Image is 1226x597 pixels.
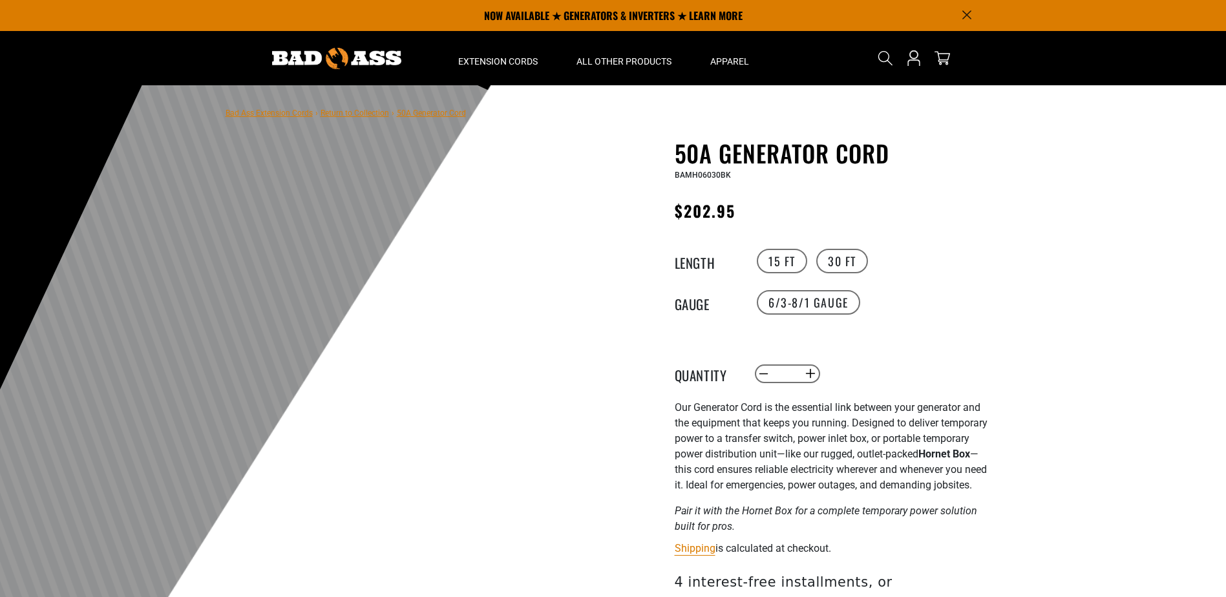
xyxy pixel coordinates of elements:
[710,56,749,67] span: Apparel
[675,253,739,269] legend: Length
[557,31,691,85] summary: All Other Products
[675,542,715,554] a: Shipping
[875,48,896,68] summary: Search
[321,109,389,118] a: Return to Collection
[576,56,671,67] span: All Other Products
[757,249,807,273] label: 15 FT
[918,448,970,460] strong: Hornet Box
[675,365,739,382] label: Quantity
[675,505,977,532] em: Pair it with the Hornet Box for a complete temporary power solution built for pros.
[226,105,466,120] nav: breadcrumbs
[315,109,318,118] span: ›
[226,109,313,118] a: Bad Ass Extension Cords
[675,294,739,311] legend: Gauge
[272,48,401,69] img: Bad Ass Extension Cords
[816,249,868,273] label: 30 FT
[675,400,991,493] p: Our Generator Cord is the essential link between your generator and the equipment that keeps you ...
[397,109,466,118] span: 50A Generator Cord
[675,171,731,180] span: BAMH06030BK
[458,56,538,67] span: Extension Cords
[691,31,768,85] summary: Apparel
[439,31,557,85] summary: Extension Cords
[757,290,860,315] label: 6/3-8/1 Gauge
[392,109,394,118] span: ›
[675,199,736,222] span: $202.95
[675,140,991,167] h1: 50A Generator Cord
[675,539,991,557] div: is calculated at checkout.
